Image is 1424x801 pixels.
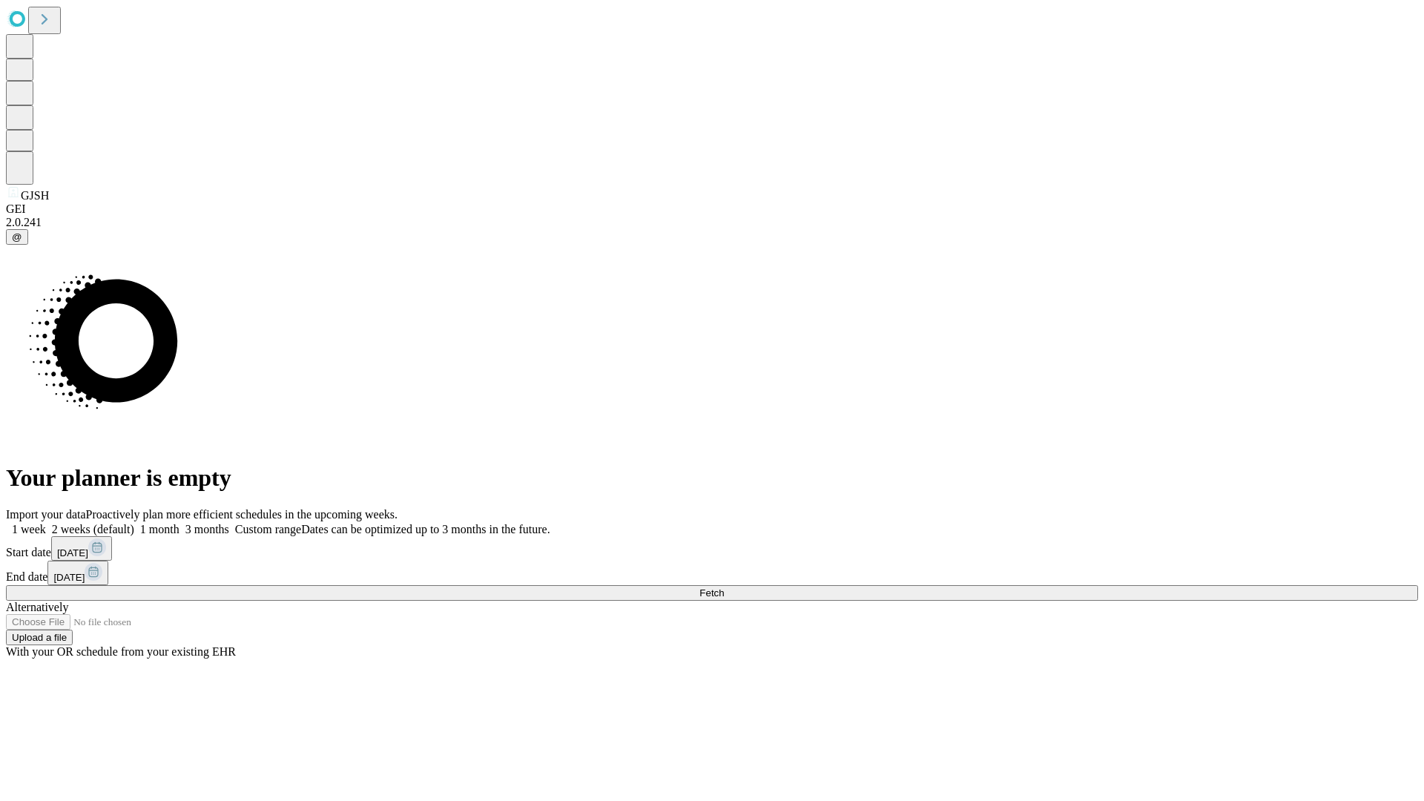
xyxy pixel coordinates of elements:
div: Start date [6,536,1418,561]
span: [DATE] [53,572,85,583]
span: Dates can be optimized up to 3 months in the future. [301,523,550,535]
span: With your OR schedule from your existing EHR [6,645,236,658]
span: Fetch [699,587,724,599]
span: Custom range [235,523,301,535]
button: [DATE] [47,561,108,585]
span: @ [12,231,22,243]
span: Proactively plan more efficient schedules in the upcoming weeks. [86,508,398,521]
div: 2.0.241 [6,216,1418,229]
h1: Your planner is empty [6,464,1418,492]
span: 3 months [185,523,229,535]
span: Alternatively [6,601,68,613]
span: 1 week [12,523,46,535]
button: Upload a file [6,630,73,645]
div: End date [6,561,1418,585]
button: @ [6,229,28,245]
span: Import your data [6,508,86,521]
div: GEI [6,202,1418,216]
span: 1 month [140,523,179,535]
button: [DATE] [51,536,112,561]
span: GJSH [21,189,49,202]
button: Fetch [6,585,1418,601]
span: 2 weeks (default) [52,523,134,535]
span: [DATE] [57,547,88,558]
